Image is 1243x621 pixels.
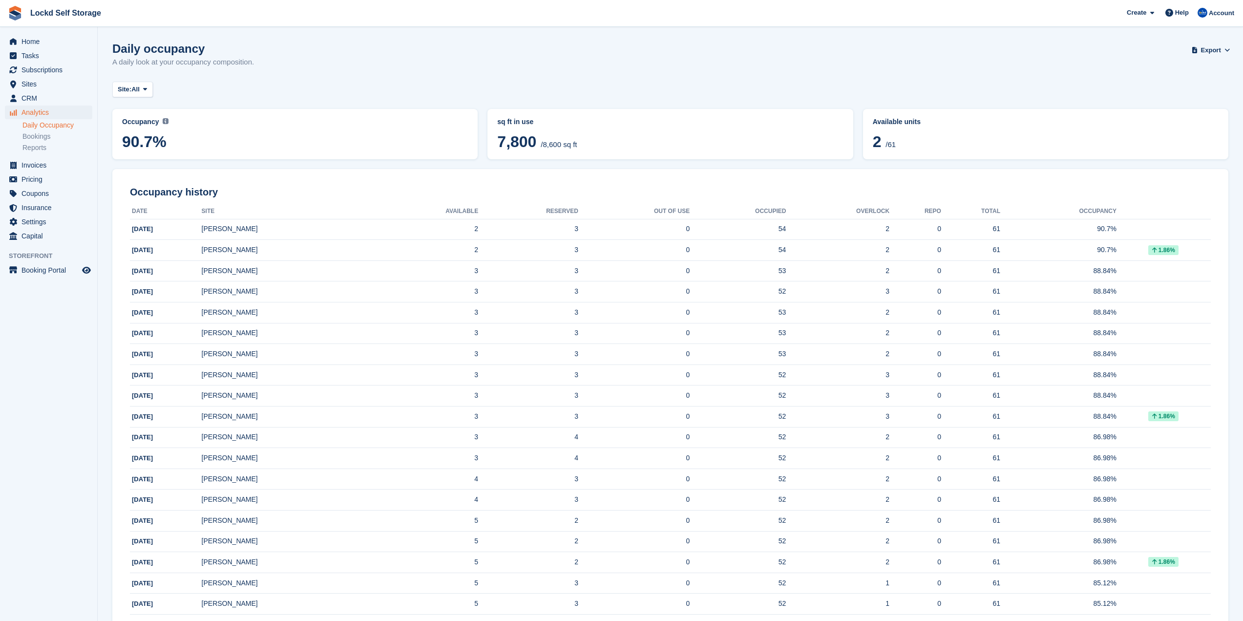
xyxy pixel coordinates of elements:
span: Insurance [21,201,80,214]
td: 61 [941,427,1000,448]
td: 0 [578,260,690,281]
td: 86.98% [1000,448,1117,469]
span: Create [1127,8,1146,18]
a: Daily Occupancy [22,121,92,130]
td: 3 [377,407,478,428]
span: [DATE] [132,288,153,295]
abbr: Current breakdown of %{unit} occupied [497,117,843,127]
td: 88.84% [1000,281,1117,302]
span: Available units [873,118,921,126]
div: 2 [786,453,889,463]
span: Capital [21,229,80,243]
th: Repo [889,204,941,219]
td: 3 [478,469,578,490]
div: 3 [786,370,889,380]
div: 52 [690,515,786,526]
a: menu [5,77,92,91]
span: Storefront [9,251,97,261]
img: icon-info-grey-7440780725fd019a000dd9b08b2336e03edf1995a4989e88bcd33f0948082b44.svg [163,118,169,124]
div: 52 [690,474,786,484]
td: 88.84% [1000,344,1117,365]
td: 0 [578,385,690,407]
span: [DATE] [132,579,153,587]
div: 0 [889,286,941,297]
td: 3 [478,302,578,323]
abbr: Current percentage of sq ft occupied [122,117,468,127]
td: 61 [941,302,1000,323]
td: 0 [578,302,690,323]
td: [PERSON_NAME] [202,448,377,469]
td: 3 [478,594,578,615]
div: 3 [786,390,889,401]
td: 61 [941,469,1000,490]
span: Occupancy [122,118,159,126]
td: 3 [478,260,578,281]
td: [PERSON_NAME] [202,407,377,428]
td: [PERSON_NAME] [202,323,377,344]
td: 2 [377,240,478,261]
td: 3 [478,219,578,240]
td: 4 [377,490,478,511]
div: 52 [690,578,786,588]
td: [PERSON_NAME] [202,385,377,407]
h2: Occupancy history [130,187,1211,198]
td: 0 [578,240,690,261]
abbr: Current percentage of units occupied or overlocked [873,117,1219,127]
td: 61 [941,385,1000,407]
div: 2 [786,307,889,318]
th: Reserved [478,204,578,219]
td: 3 [478,323,578,344]
div: 52 [690,390,786,401]
th: Out of Use [578,204,690,219]
td: 3 [478,385,578,407]
span: All [131,85,140,94]
span: [DATE] [132,537,153,545]
td: [PERSON_NAME] [202,511,377,532]
a: menu [5,215,92,229]
span: Help [1175,8,1189,18]
td: 88.84% [1000,407,1117,428]
a: Preview store [81,264,92,276]
span: 90.7% [122,133,468,150]
td: 0 [578,511,690,532]
td: 2 [478,552,578,573]
div: 0 [889,453,941,463]
span: Settings [21,215,80,229]
td: [PERSON_NAME] [202,469,377,490]
td: 3 [377,385,478,407]
span: [DATE] [132,225,153,233]
td: 0 [578,594,690,615]
td: [PERSON_NAME] [202,594,377,615]
td: 0 [578,448,690,469]
td: 0 [578,407,690,428]
div: 2 [786,557,889,567]
div: 53 [690,349,786,359]
div: 2 [786,536,889,546]
td: 5 [377,552,478,573]
td: 61 [941,552,1000,573]
th: Total [941,204,1000,219]
span: Account [1209,8,1234,18]
span: Booking Portal [21,263,80,277]
td: 85.12% [1000,594,1117,615]
button: Export [1193,42,1228,58]
span: [DATE] [132,517,153,524]
td: 0 [578,427,690,448]
span: [DATE] [132,413,153,420]
div: 0 [889,578,941,588]
div: 0 [889,494,941,505]
span: sq ft in use [497,118,533,126]
a: menu [5,201,92,214]
div: 0 [889,349,941,359]
div: 0 [889,224,941,234]
span: /8,600 sq ft [541,140,577,149]
span: [DATE] [132,309,153,316]
td: 61 [941,364,1000,385]
span: Coupons [21,187,80,200]
span: [DATE] [132,600,153,607]
span: [DATE] [132,454,153,462]
a: Bookings [22,132,92,141]
td: [PERSON_NAME] [202,364,377,385]
div: 54 [690,224,786,234]
a: menu [5,35,92,48]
